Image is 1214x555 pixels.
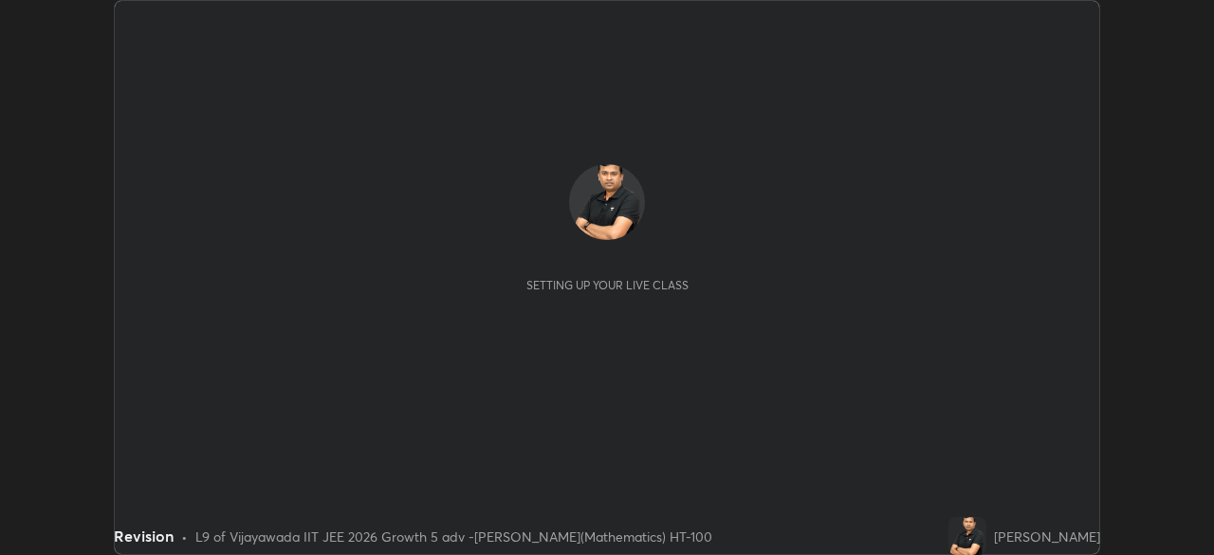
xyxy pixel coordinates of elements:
div: Revision [114,525,174,547]
img: 4209d98922474e82863ba1784a7431bf.png [569,164,645,240]
img: 4209d98922474e82863ba1784a7431bf.png [948,517,986,555]
div: • [181,527,188,546]
div: [PERSON_NAME] [994,527,1100,546]
div: L9 of Vijayawada IIT JEE 2026 Growth 5 adv -[PERSON_NAME](Mathematics) HT-100 [195,527,712,546]
div: Setting up your live class [526,278,689,292]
